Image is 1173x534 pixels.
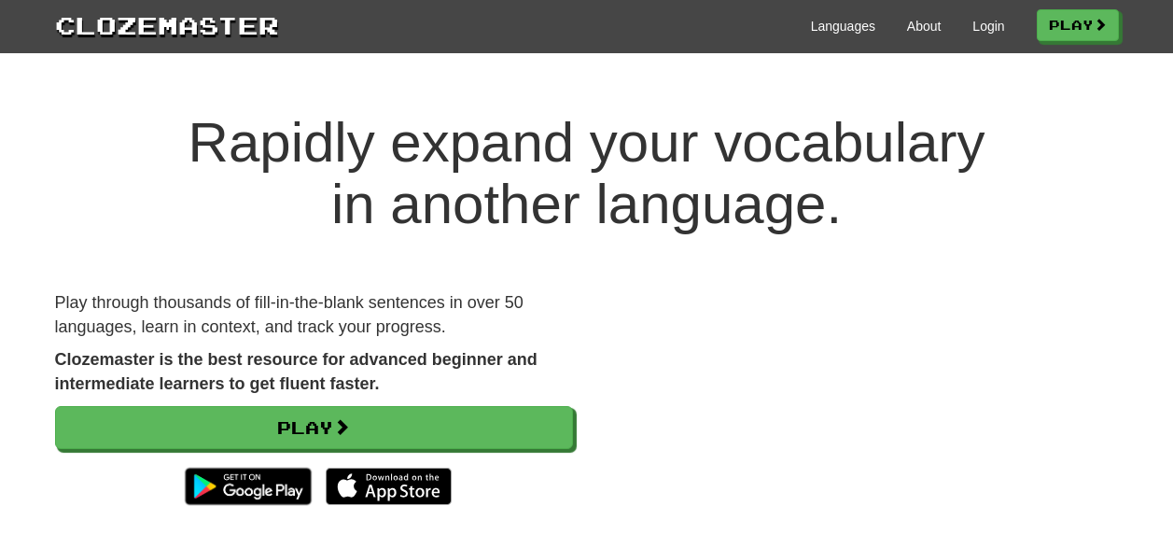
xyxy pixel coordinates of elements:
a: Languages [811,17,875,35]
a: Play [55,406,573,449]
p: Play through thousands of fill-in-the-blank sentences in over 50 languages, learn in context, and... [55,291,573,339]
a: About [907,17,942,35]
img: Download_on_the_App_Store_Badge_US-UK_135x40-25178aeef6eb6b83b96f5f2d004eda3bffbb37122de64afbaef7... [326,468,452,505]
a: Login [972,17,1004,35]
img: Get it on Google Play [175,458,320,514]
strong: Clozemaster is the best resource for advanced beginner and intermediate learners to get fluent fa... [55,350,538,393]
a: Play [1037,9,1119,41]
a: Clozemaster [55,7,279,42]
